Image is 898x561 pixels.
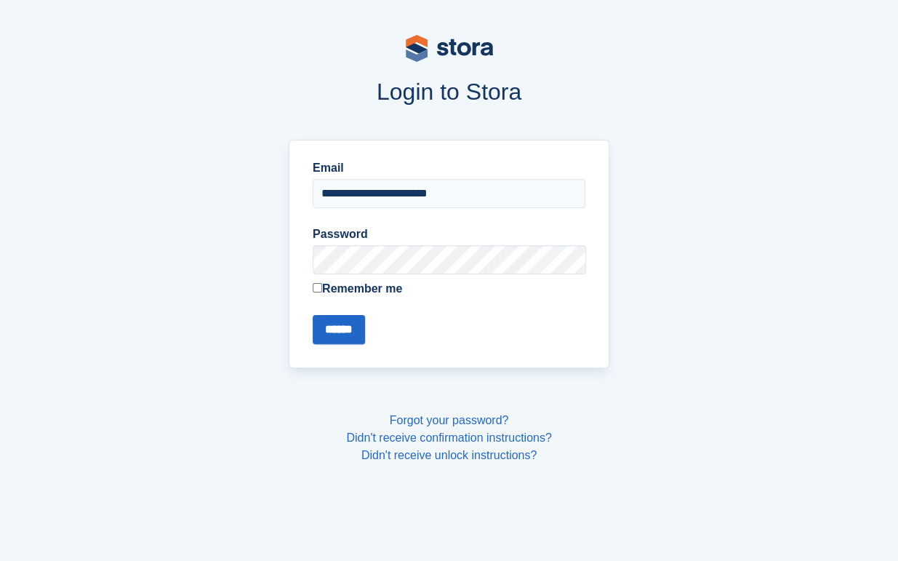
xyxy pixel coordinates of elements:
input: Remember me [313,283,322,293]
label: Email [313,159,585,177]
label: Password [313,226,585,243]
a: Didn't receive confirmation instructions? [346,431,551,444]
h1: Login to Stora [52,79,846,105]
label: Remember me [313,280,585,298]
a: Didn't receive unlock instructions? [361,449,537,461]
img: stora-logo-53a41332b3708ae10de48c4981b4e9114cc0af31d8433b30ea865607fb682f29.svg [406,35,493,62]
a: Forgot your password? [390,414,509,426]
